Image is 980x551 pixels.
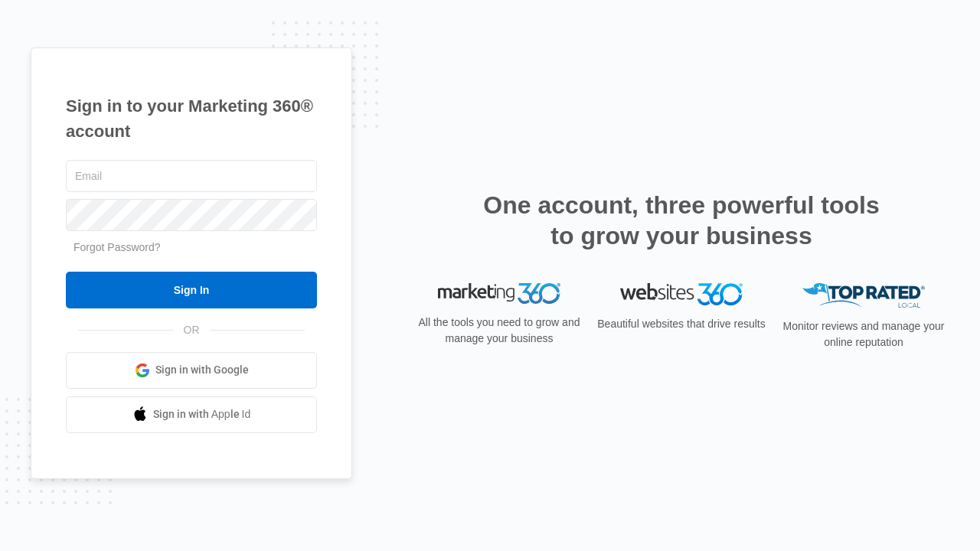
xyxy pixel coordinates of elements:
[66,352,317,389] a: Sign in with Google
[66,93,317,144] h1: Sign in to your Marketing 360® account
[73,241,161,253] a: Forgot Password?
[173,322,211,338] span: OR
[479,190,884,251] h2: One account, three powerful tools to grow your business
[66,272,317,308] input: Sign In
[66,160,317,192] input: Email
[802,283,925,308] img: Top Rated Local
[413,315,585,347] p: All the tools you need to grow and manage your business
[596,316,767,332] p: Beautiful websites that drive results
[438,283,560,305] img: Marketing 360
[620,283,743,305] img: Websites 360
[155,362,249,378] span: Sign in with Google
[153,406,251,422] span: Sign in with Apple Id
[778,318,949,350] p: Monitor reviews and manage your online reputation
[66,396,317,433] a: Sign in with Apple Id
